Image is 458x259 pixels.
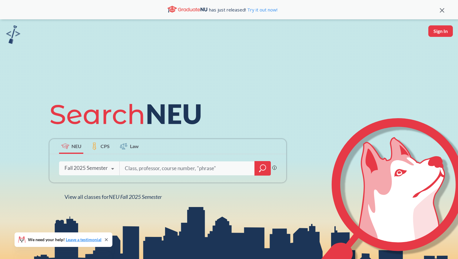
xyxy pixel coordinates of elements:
a: Leave a testimonial [66,237,101,242]
a: sandbox logo [6,25,20,46]
span: NEU [71,143,81,150]
span: Law [130,143,139,150]
span: NEU Fall 2025 Semester [109,193,162,200]
input: Class, professor, course number, "phrase" [124,162,250,175]
span: CPS [101,143,110,150]
span: has just released! [209,6,277,13]
button: Sign In [428,25,453,37]
div: magnifying glass [254,161,271,176]
img: sandbox logo [6,25,20,44]
div: Fall 2025 Semester [65,165,108,171]
span: We need your help! [28,238,101,242]
a: Try it out now! [246,7,277,13]
svg: magnifying glass [259,164,266,173]
span: View all classes for [65,193,162,200]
